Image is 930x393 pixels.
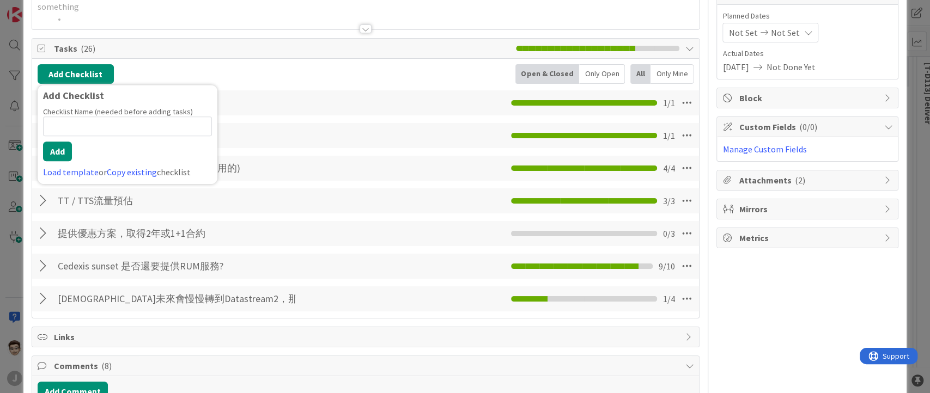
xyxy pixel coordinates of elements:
span: ( 2 ) [794,175,805,186]
span: Custom Fields [739,120,878,133]
a: Load template [43,167,99,177]
input: Add Checklist... [54,289,299,309]
span: 1 / 4 [662,292,674,305]
span: Attachments [739,174,878,187]
span: Not Set [770,26,799,39]
div: Open & Closed [515,64,579,84]
span: 1 / 1 [662,129,674,142]
div: Only Mine [651,64,694,84]
div: or checklist [43,165,212,179]
input: Add Checklist... [54,224,299,243]
span: Block [739,91,878,105]
a: Manage Custom Fields [722,144,806,155]
span: Links [54,330,680,343]
span: Comments [54,359,680,372]
span: Not Done Yet [766,60,815,73]
span: ( 8 ) [101,360,112,371]
a: Copy existing [107,167,157,177]
label: Checklist Name (needed before adding tasks) [43,107,193,116]
button: Add [43,142,72,161]
input: Add Checklist... [54,191,299,211]
span: 1 / 1 [662,96,674,109]
input: Add Checklist... [54,256,299,276]
p: something [38,1,694,13]
button: Add Checklist [38,64,114,84]
span: ( 26 ) [81,43,95,54]
div: All [630,64,651,84]
span: Planned Dates [722,10,892,22]
span: Mirrors [739,202,878,216]
div: Add Checklist [43,90,212,101]
span: Support [23,2,50,15]
span: [DATE] [722,60,749,73]
span: ( 0/0 ) [799,121,817,132]
span: 9 / 10 [658,260,674,273]
span: 3 / 3 [662,194,674,207]
span: Actual Dates [722,48,892,59]
span: Not Set [728,26,757,39]
span: Metrics [739,231,878,244]
span: 0 / 3 [662,227,674,240]
span: Tasks [54,42,511,55]
span: 4 / 4 [662,162,674,175]
div: Only Open [579,64,625,84]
